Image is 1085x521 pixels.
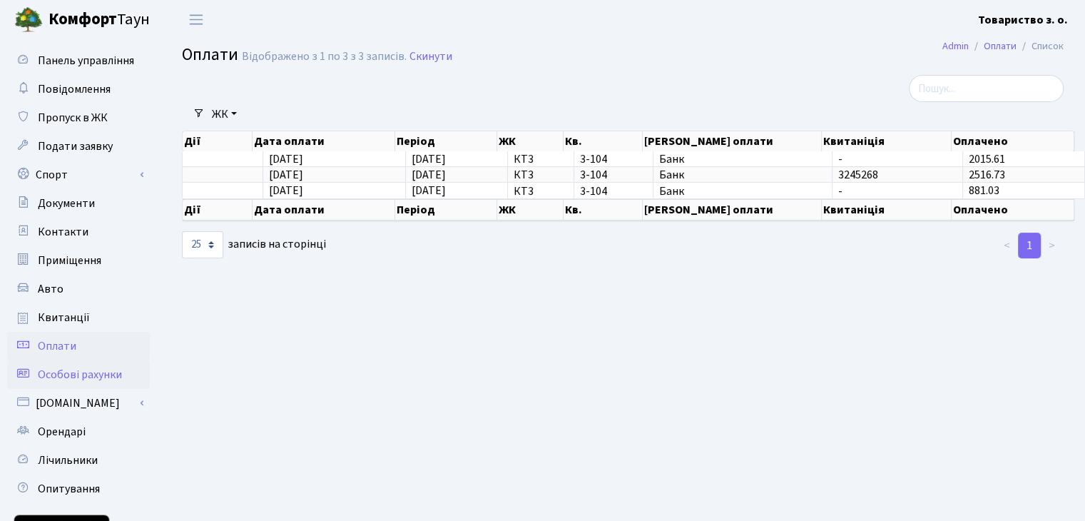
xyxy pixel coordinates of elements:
[182,42,238,67] span: Оплати
[395,131,497,151] th: Період
[514,153,568,165] span: КТ3
[497,199,564,221] th: ЖК
[978,12,1068,28] b: Товариство з. о.
[38,53,134,69] span: Панель управління
[409,50,452,64] a: Скинути
[969,183,999,199] span: 881.03
[838,153,957,165] span: -
[182,231,223,258] select: записів на сторінці
[38,452,98,468] span: Лічильники
[253,199,395,221] th: Дата оплати
[822,199,952,221] th: Квитаніція
[7,246,150,275] a: Приміщення
[838,169,957,181] span: 3245268
[242,50,407,64] div: Відображено з 1 по 3 з 3 записів.
[7,303,150,332] a: Квитанції
[969,151,1005,167] span: 2015.61
[7,189,150,218] a: Документи
[38,310,90,325] span: Квитанції
[269,167,303,183] span: [DATE]
[838,186,957,197] span: -
[564,199,643,221] th: Кв.
[38,224,88,240] span: Контакти
[38,338,76,354] span: Оплати
[942,39,969,54] a: Admin
[183,199,253,221] th: Дії
[38,281,63,297] span: Авто
[921,31,1085,61] nav: breadcrumb
[580,186,647,197] span: 3-104
[395,199,497,221] th: Період
[497,131,564,151] th: ЖК
[178,8,214,31] button: Переключити навігацію
[1017,39,1064,54] li: Список
[643,131,822,151] th: [PERSON_NAME] оплати
[38,138,113,154] span: Подати заявку
[7,103,150,132] a: Пропуск в ЖК
[514,186,568,197] span: КТ3
[412,167,446,183] span: [DATE]
[978,11,1068,29] a: Товариство з. о.
[7,161,150,189] a: Спорт
[659,169,826,181] span: Банк
[7,218,150,246] a: Контакти
[269,183,303,199] span: [DATE]
[7,275,150,303] a: Авто
[253,131,395,151] th: Дата оплати
[909,75,1064,102] input: Пошук...
[580,169,647,181] span: 3-104
[7,332,150,360] a: Оплати
[952,199,1074,221] th: Оплачено
[969,167,1005,183] span: 2516.73
[7,132,150,161] a: Подати заявку
[38,196,95,211] span: Документи
[38,253,101,268] span: Приміщення
[38,481,100,497] span: Опитування
[38,367,122,383] span: Особові рахунки
[14,6,43,34] img: logo.png
[183,131,253,151] th: Дії
[984,39,1017,54] a: Оплати
[822,131,952,151] th: Квитаніція
[412,183,446,199] span: [DATE]
[7,75,150,103] a: Повідомлення
[659,153,826,165] span: Банк
[7,475,150,503] a: Опитування
[1018,233,1041,258] a: 1
[580,153,647,165] span: 3-104
[206,102,243,126] a: ЖК
[412,151,446,167] span: [DATE]
[659,186,826,197] span: Банк
[49,8,150,32] span: Таун
[7,389,150,418] a: [DOMAIN_NAME]
[182,231,326,258] label: записів на сторінці
[269,151,303,167] span: [DATE]
[49,8,117,31] b: Комфорт
[514,169,568,181] span: КТ3
[38,424,86,440] span: Орендарі
[7,46,150,75] a: Панель управління
[38,110,108,126] span: Пропуск в ЖК
[643,199,822,221] th: [PERSON_NAME] оплати
[7,418,150,446] a: Орендарі
[564,131,643,151] th: Кв.
[7,446,150,475] a: Лічильники
[7,360,150,389] a: Особові рахунки
[38,81,111,97] span: Повідомлення
[952,131,1074,151] th: Оплачено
